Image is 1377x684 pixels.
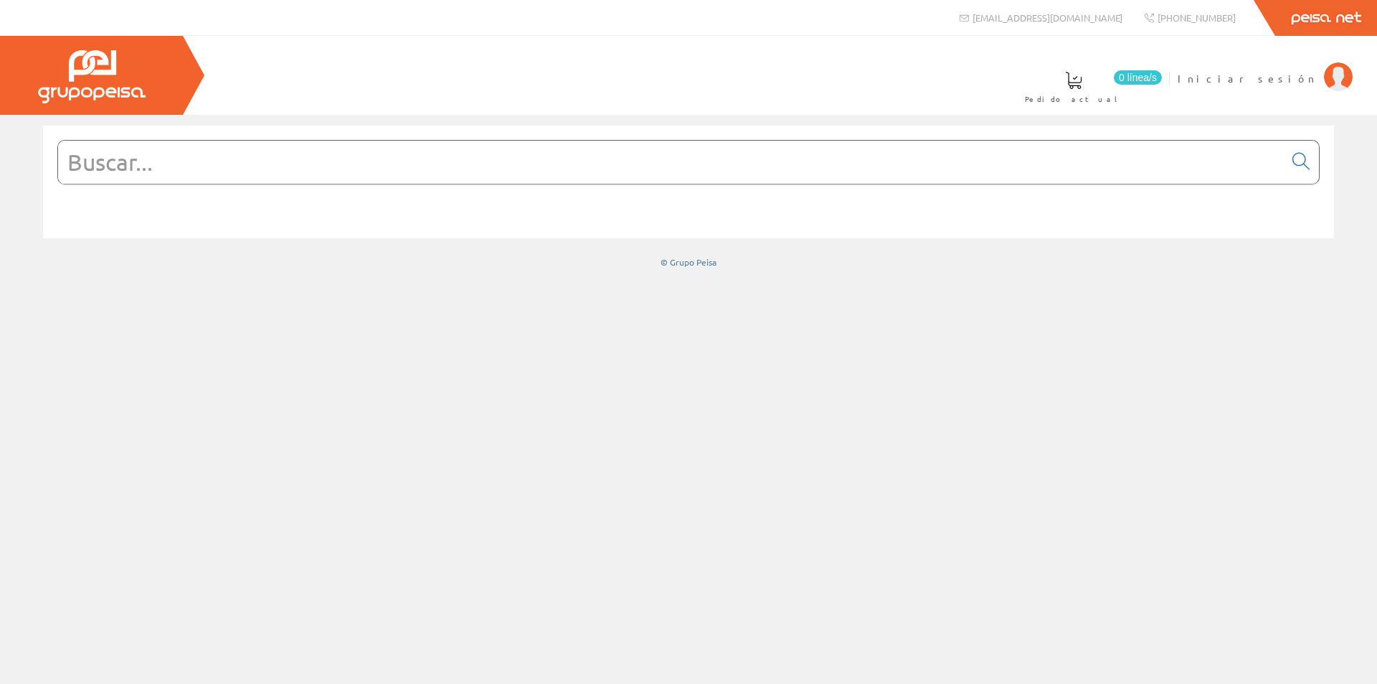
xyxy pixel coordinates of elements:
span: Pedido actual [1025,92,1122,106]
input: Buscar... [58,141,1284,184]
span: 0 línea/s [1114,70,1162,85]
span: Iniciar sesión [1178,71,1317,85]
img: Grupo Peisa [38,50,146,103]
div: © Grupo Peisa [43,256,1334,268]
a: Iniciar sesión [1178,60,1353,73]
span: [EMAIL_ADDRESS][DOMAIN_NAME] [973,11,1122,24]
span: [PHONE_NUMBER] [1158,11,1236,24]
